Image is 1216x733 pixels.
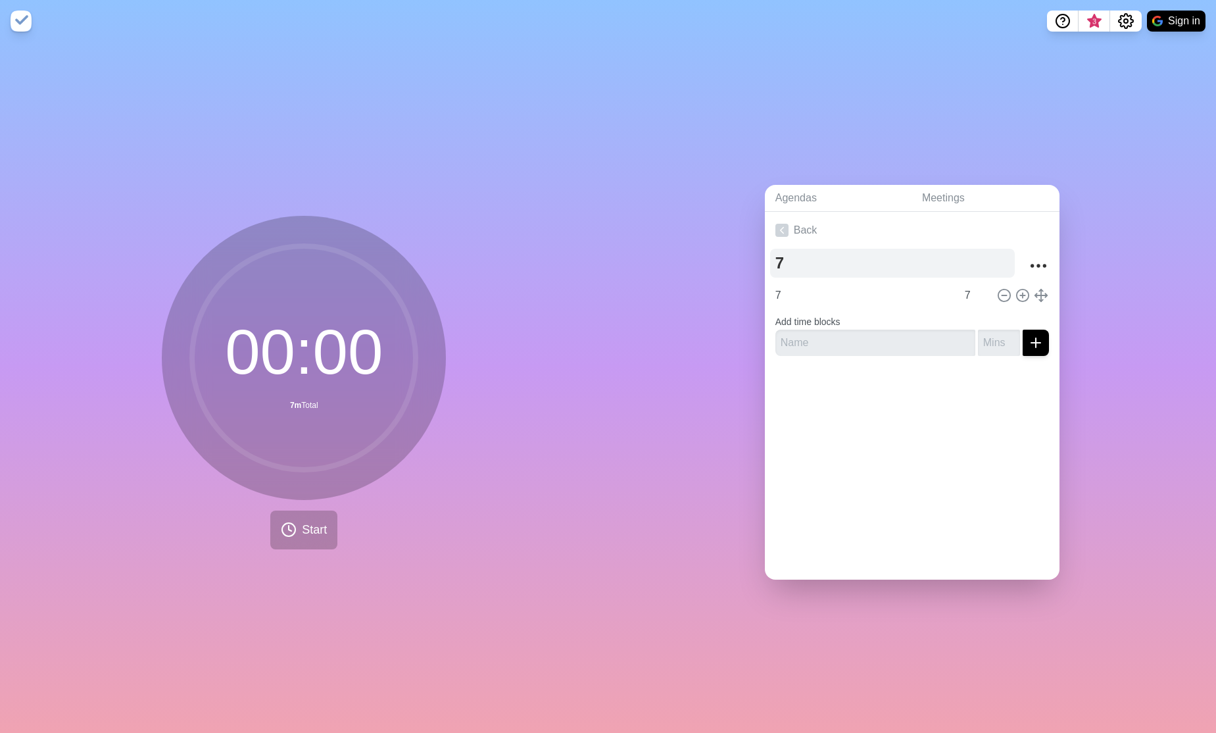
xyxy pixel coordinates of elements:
span: Start [302,521,327,539]
a: Agendas [765,185,912,212]
button: Start [270,511,337,549]
button: Help [1047,11,1079,32]
input: Mins [960,282,991,309]
img: google logo [1152,16,1163,26]
input: Mins [978,330,1020,356]
label: Add time blocks [775,316,840,327]
span: 3 [1089,16,1100,27]
img: timeblocks logo [11,11,32,32]
a: Back [765,212,1059,249]
button: Settings [1110,11,1142,32]
a: Meetings [912,185,1059,212]
button: What’s new [1079,11,1110,32]
input: Name [770,282,957,309]
button: Sign in [1147,11,1205,32]
input: Name [775,330,975,356]
button: More [1025,253,1052,279]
